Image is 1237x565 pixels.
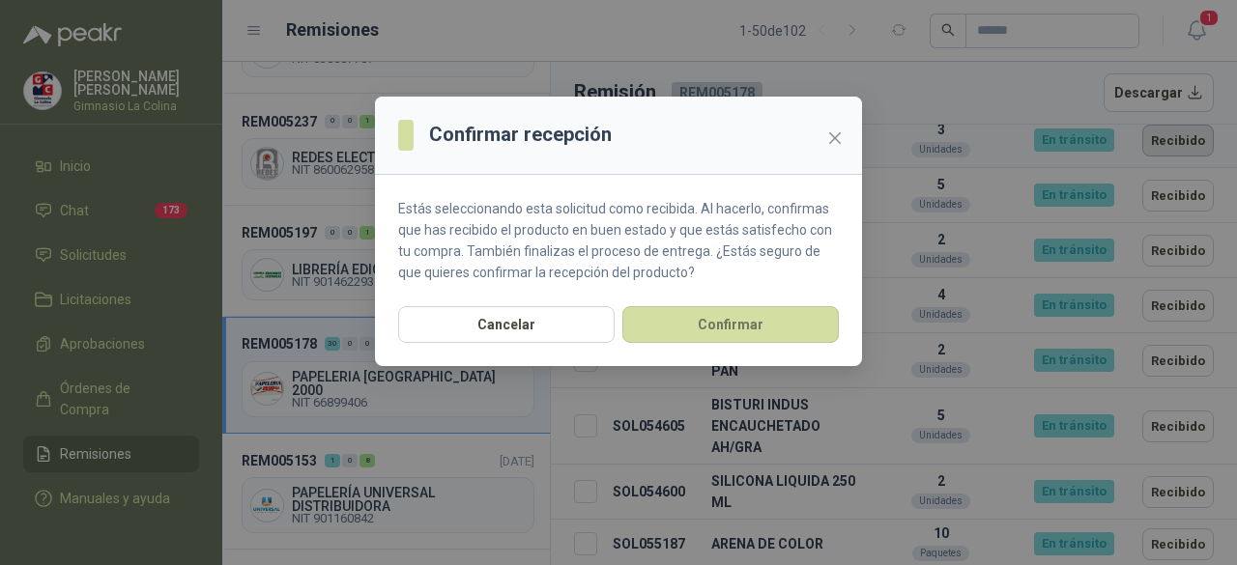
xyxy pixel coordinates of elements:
button: Confirmar [622,306,839,343]
span: close [827,130,843,146]
button: Cancelar [398,306,615,343]
h3: Confirmar recepción [429,120,612,150]
p: Estás seleccionando esta solicitud como recibida. Al hacerlo, confirmas que has recibido el produ... [398,198,839,283]
button: Close [820,123,850,154]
